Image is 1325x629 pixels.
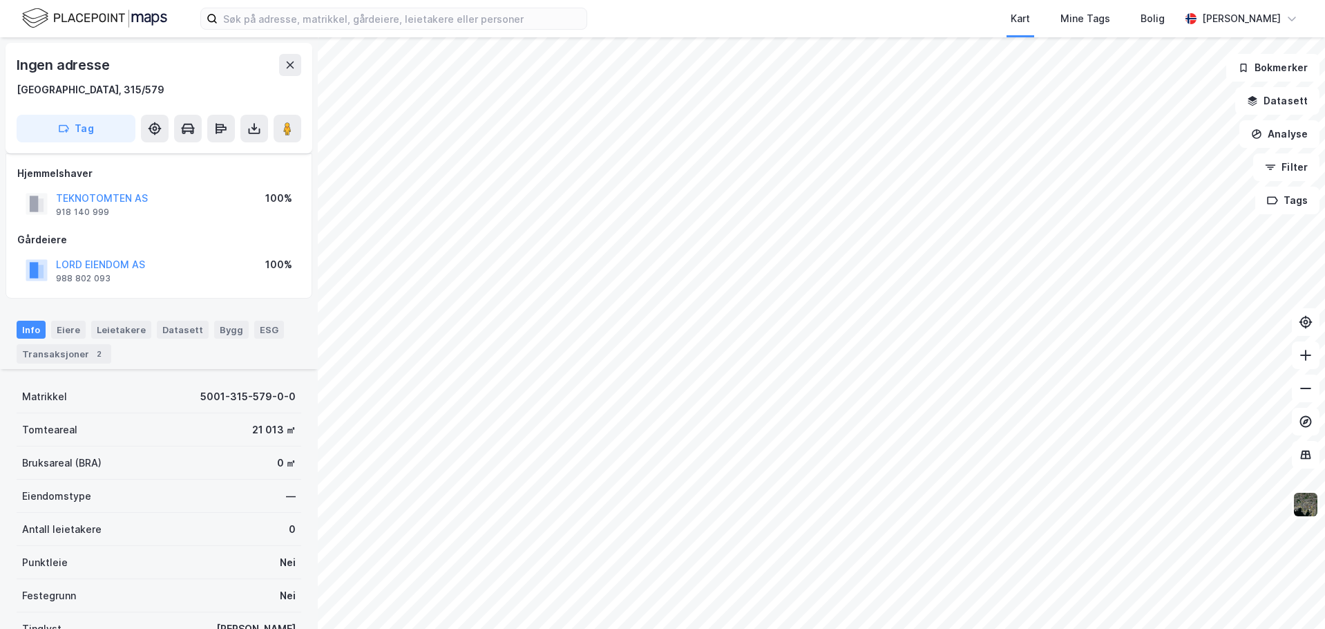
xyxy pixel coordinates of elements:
div: Punktleie [22,554,68,571]
button: Datasett [1235,87,1319,115]
div: Antall leietakere [22,521,102,538]
div: 5001-315-579-0-0 [200,388,296,405]
div: Nei [280,554,296,571]
div: 0 [289,521,296,538]
div: Eiendomstype [22,488,91,505]
iframe: Chat Widget [1256,563,1325,629]
div: Bruksareal (BRA) [22,455,102,471]
div: Matrikkel [22,388,67,405]
input: Søk på adresse, matrikkel, gårdeiere, leietakere eller personer [218,8,587,29]
div: Tomteareal [22,422,77,438]
button: Filter [1253,153,1319,181]
button: Analyse [1239,120,1319,148]
div: Hjemmelshaver [17,165,301,182]
div: 2 [92,347,106,361]
div: Bolig [1141,10,1165,27]
div: Leietakere [91,321,151,339]
button: Tags [1255,187,1319,214]
div: 21 013 ㎡ [252,422,296,438]
button: Tag [17,115,135,142]
div: 100% [265,190,292,207]
img: logo.f888ab2527a4732fd821a326f86c7f29.svg [22,6,167,30]
div: Festegrunn [22,588,76,604]
div: Eiere [51,321,86,339]
div: Datasett [157,321,209,339]
div: Transaksjoner [17,344,111,364]
div: Kart [1011,10,1030,27]
img: 9k= [1293,491,1319,518]
div: 100% [265,256,292,273]
div: Info [17,321,46,339]
div: ESG [254,321,284,339]
div: — [286,488,296,505]
button: Bokmerker [1226,54,1319,82]
div: 0 ㎡ [277,455,296,471]
div: Bygg [214,321,249,339]
div: Gårdeiere [17,232,301,248]
div: [GEOGRAPHIC_DATA], 315/579 [17,82,164,98]
div: Ingen adresse [17,54,112,76]
div: [PERSON_NAME] [1202,10,1281,27]
div: 988 802 093 [56,273,111,284]
div: Nei [280,588,296,604]
div: Mine Tags [1060,10,1110,27]
div: 918 140 999 [56,207,109,218]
